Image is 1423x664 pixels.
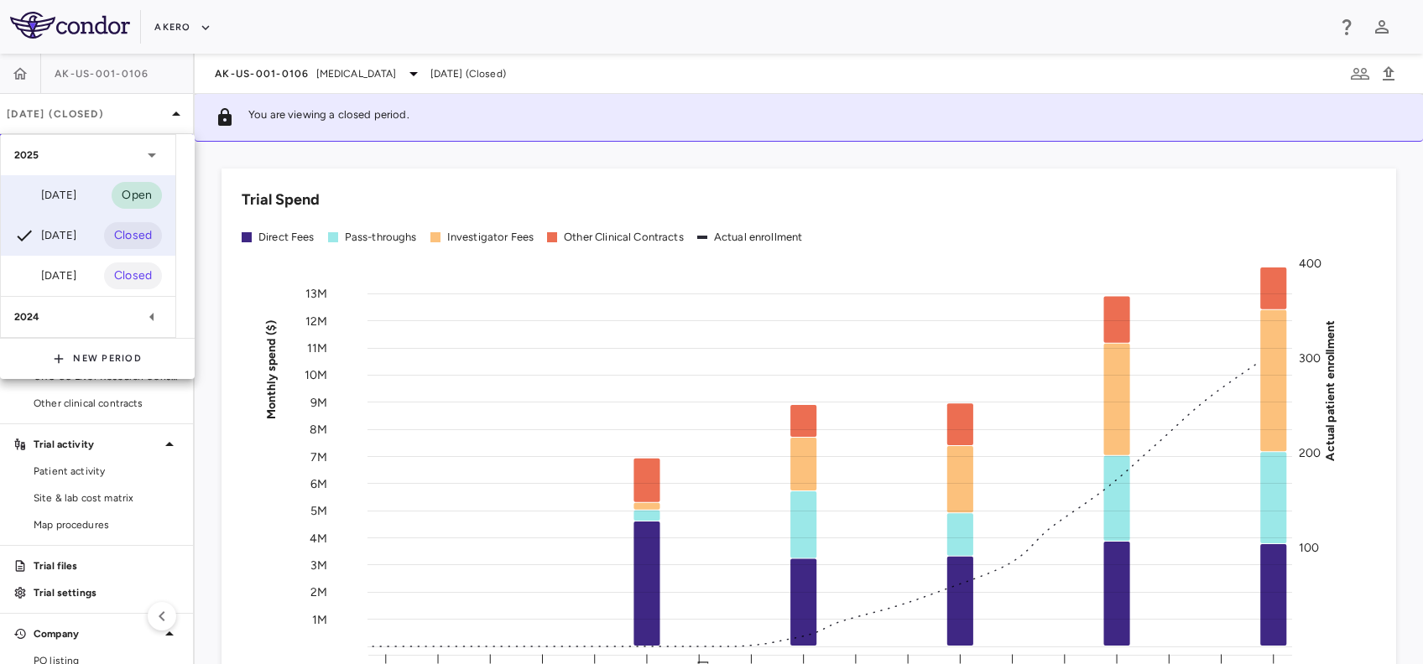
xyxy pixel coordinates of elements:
div: [DATE] [14,185,76,205]
div: 2025 [1,135,175,175]
div: 2024 [1,297,175,337]
p: 2024 [14,309,40,324]
span: Closed [104,226,162,245]
p: 2025 [14,148,39,163]
button: New Period [53,345,142,372]
span: Closed [104,267,162,285]
span: Open [112,186,162,205]
div: [DATE] [14,226,76,246]
div: [DATE] [14,266,76,286]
